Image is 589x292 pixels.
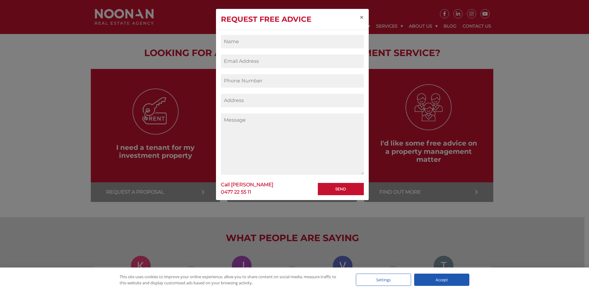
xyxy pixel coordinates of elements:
input: Phone Number [221,74,364,88]
input: Address [221,94,364,107]
span: × [360,13,364,22]
input: Send [318,183,364,195]
a: Call [PERSON_NAME]0477 22 55 11 [221,179,273,198]
h4: Request Free Advice [221,14,311,25]
div: Accept [414,274,469,286]
form: Contact form [221,35,364,192]
input: Email Address [221,55,364,68]
input: Name [221,35,364,48]
div: Settings [356,274,411,286]
button: Close [355,9,369,26]
div: This site uses cookies to improve your online experience, allow you to share content on social me... [120,274,344,286]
